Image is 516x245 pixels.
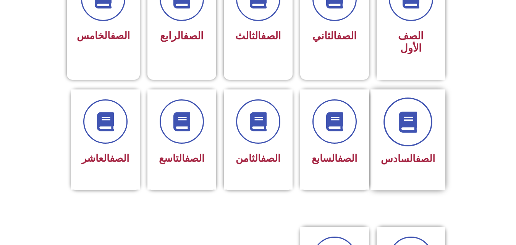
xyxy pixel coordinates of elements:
[82,153,129,164] span: العاشر
[185,153,204,164] a: الصف
[183,30,204,42] a: الصف
[312,30,357,42] span: الثاني
[312,153,357,164] span: السابع
[160,30,204,42] span: الرابع
[261,153,280,164] a: الصف
[381,153,435,164] span: السادس
[77,30,130,41] span: الخامس
[110,30,130,41] a: الصف
[110,153,129,164] a: الصف
[336,30,357,42] a: الصف
[398,30,424,54] span: الصف الأول
[261,30,281,42] a: الصف
[416,153,435,164] a: الصف
[159,153,204,164] span: التاسع
[338,153,357,164] a: الصف
[236,153,280,164] span: الثامن
[235,30,281,42] span: الثالث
